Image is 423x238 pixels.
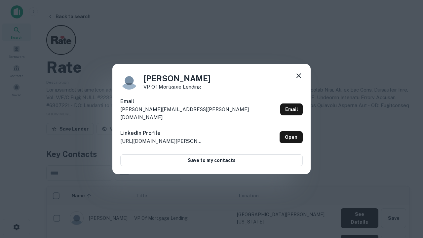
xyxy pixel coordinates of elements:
a: Open [280,131,303,143]
p: VP of Mortgage Lending [143,84,211,89]
h6: Email [120,98,278,105]
img: 9c8pery4andzj6ohjkjp54ma2 [120,72,138,90]
p: [URL][DOMAIN_NAME][PERSON_NAME] [120,137,203,145]
iframe: Chat Widget [390,185,423,217]
h4: [PERSON_NAME] [143,72,211,84]
button: Save to my contacts [120,154,303,166]
p: [PERSON_NAME][EMAIL_ADDRESS][PERSON_NAME][DOMAIN_NAME] [120,105,278,121]
a: Email [280,103,303,115]
h6: LinkedIn Profile [120,129,203,137]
